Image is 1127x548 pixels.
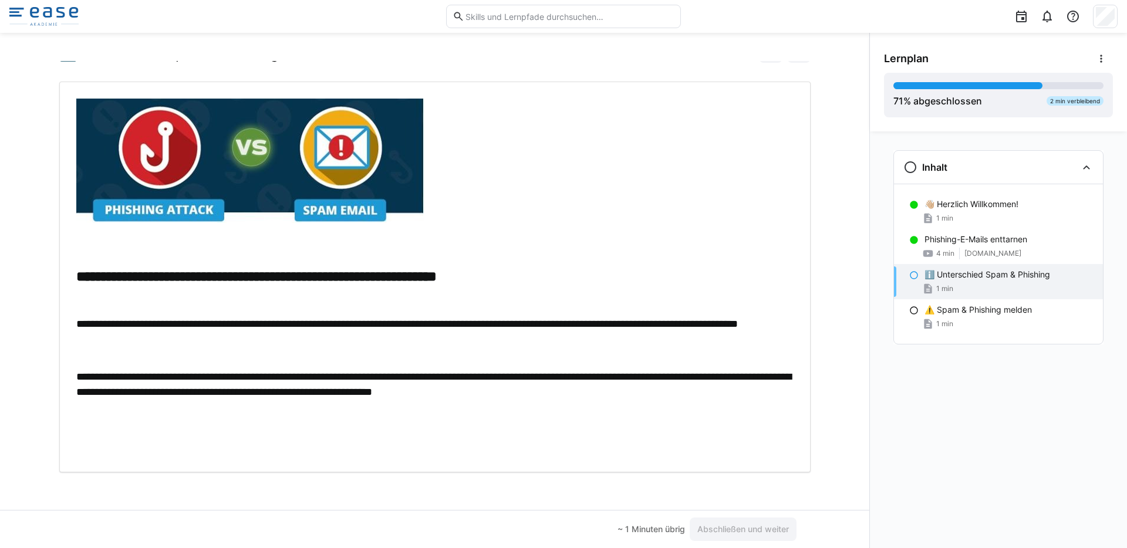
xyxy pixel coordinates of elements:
span: [DOMAIN_NAME] [964,249,1021,258]
span: 1 min [936,319,953,329]
span: Abschließen und weiter [696,523,791,535]
span: 1 min [936,284,953,293]
div: 2 min verbleibend [1047,96,1104,106]
p: Phishing-E-Mails enttarnen [924,234,1027,245]
h3: Inhalt [922,161,947,173]
span: 4 min [936,249,954,258]
span: 1 min [936,214,953,223]
div: ~ 1 Minuten übrig [618,523,685,535]
button: Abschließen und weiter [690,517,797,541]
p: ℹ️ Unterschied Spam & Phishing [924,269,1050,280]
p: ⚠️ Spam & Phishing melden [924,304,1032,316]
span: 71 [893,95,903,107]
input: Skills und Lernpfade durchsuchen… [464,11,674,22]
span: Lernplan [884,52,929,65]
p: 👋🏼 Herzlich Willkommen! [924,198,1018,210]
div: % abgeschlossen [893,94,982,108]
